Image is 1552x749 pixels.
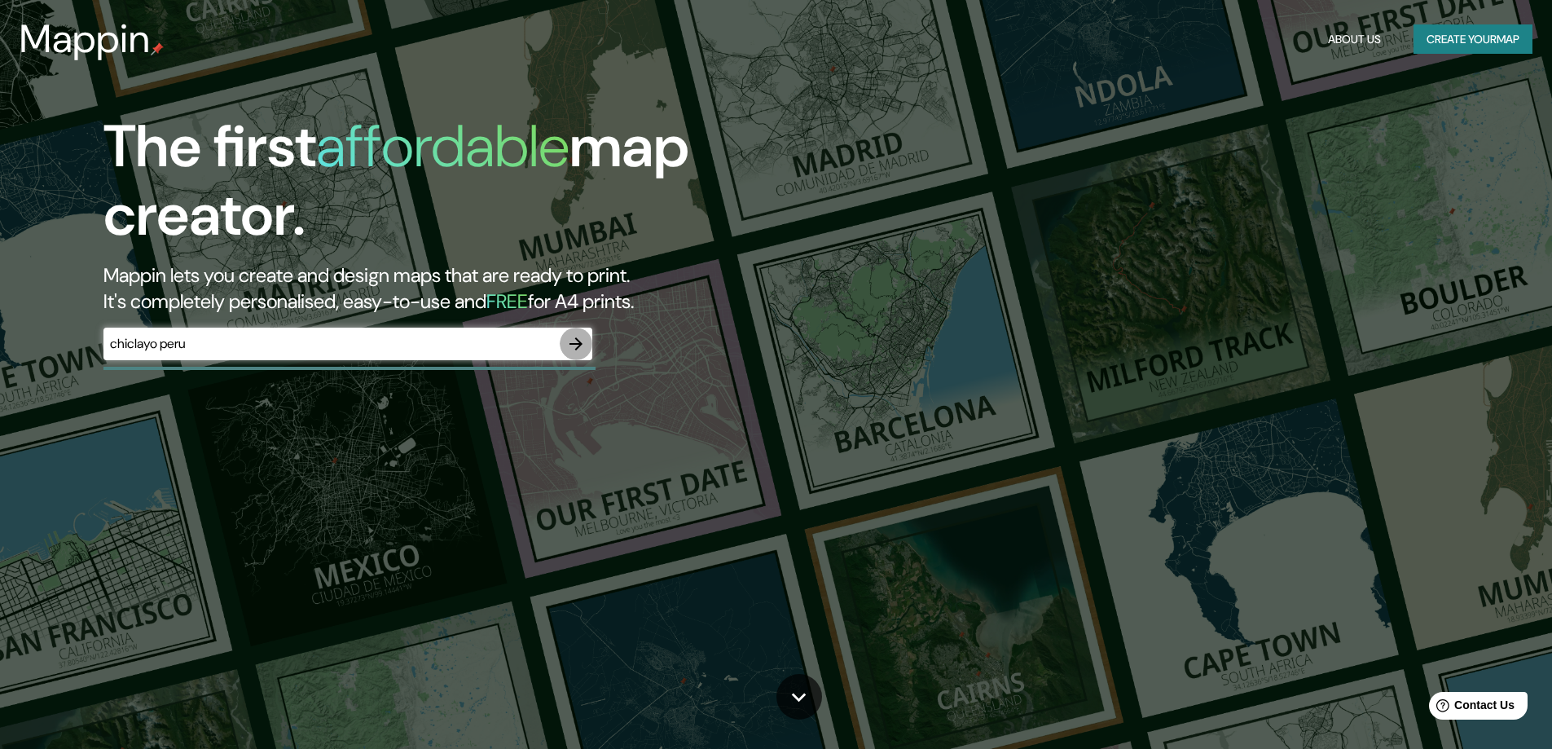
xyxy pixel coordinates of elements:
h5: FREE [486,289,528,314]
h3: Mappin [20,16,151,62]
h2: Mappin lets you create and design maps that are ready to print. It's completely personalised, eas... [103,262,880,315]
iframe: Help widget launcher [1407,685,1534,731]
button: About Us [1321,24,1387,55]
h1: affordable [316,108,569,184]
button: Create yourmap [1414,24,1532,55]
input: Choose your favourite place [103,334,560,353]
h1: The first map creator. [103,112,880,262]
img: mappin-pin [151,42,164,55]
